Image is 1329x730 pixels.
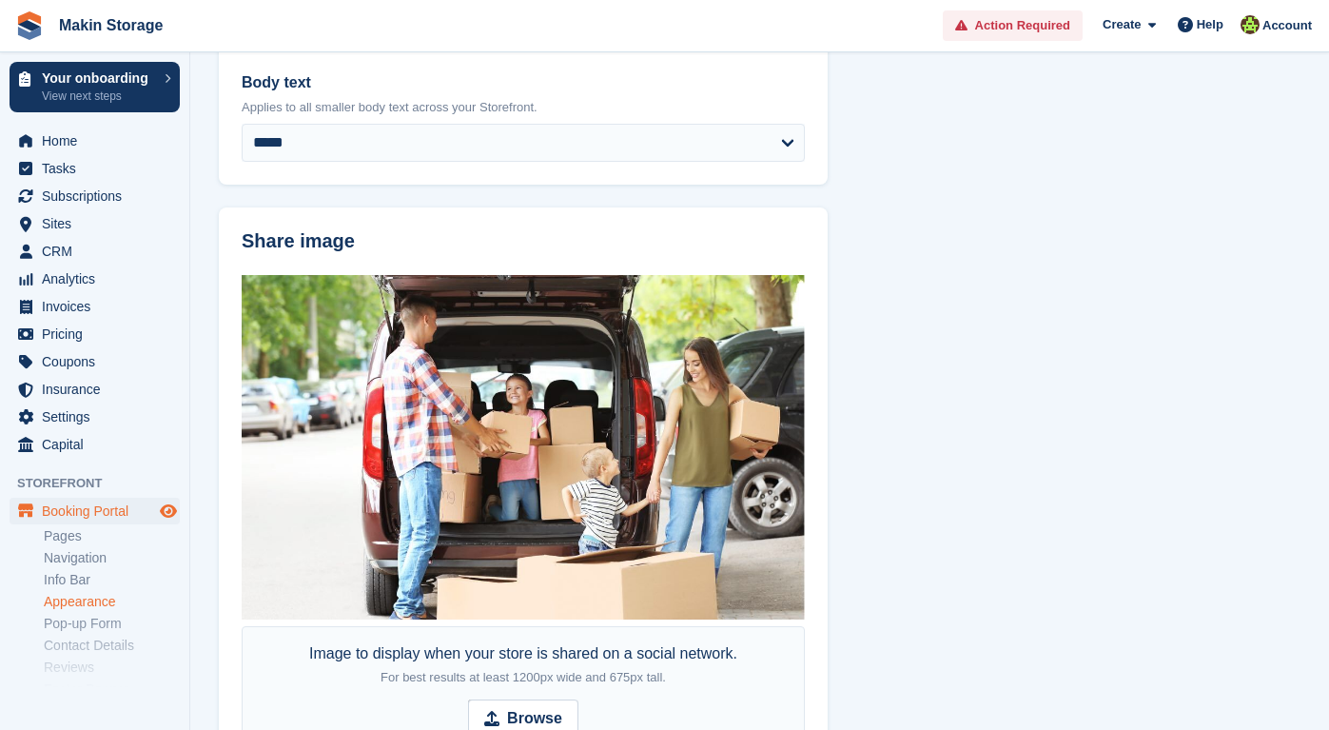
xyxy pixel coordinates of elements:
[51,10,170,41] a: Makin Storage
[44,615,180,633] a: Pop-up Form
[1197,15,1223,34] span: Help
[42,266,156,292] span: Analytics
[10,266,180,292] a: menu
[42,321,156,347] span: Pricing
[42,155,156,182] span: Tasks
[10,293,180,320] a: menu
[242,275,805,621] img: Makin%20Storage-social.jpg
[10,210,180,237] a: menu
[242,71,805,94] label: Body text
[17,474,189,493] span: Storefront
[42,210,156,237] span: Sites
[10,62,180,112] a: Your onboarding View next steps
[42,376,156,403] span: Insurance
[242,98,805,117] p: Applies to all smaller body text across your Storefront.
[507,707,562,730] strong: Browse
[42,183,156,209] span: Subscriptions
[44,637,180,655] a: Contact Details
[10,498,180,524] a: menu
[1103,15,1141,34] span: Create
[42,71,155,85] p: Your onboarding
[943,10,1083,42] a: Action Required
[44,593,180,611] a: Appearance
[157,500,180,523] a: Preview store
[42,404,156,430] span: Settings
[42,431,156,458] span: Capital
[15,11,44,40] img: stora-icon-8386f47178a22dfd0bd8f6a31ec36ba5ce8667c1dd55bd0f319d3a0aa187defe.svg
[975,16,1070,35] span: Action Required
[42,238,156,265] span: CRM
[42,88,155,105] p: View next steps
[309,642,737,688] div: Image to display when your store is shared on a social network.
[10,431,180,458] a: menu
[10,348,180,375] a: menu
[44,659,180,677] a: Reviews
[42,348,156,375] span: Coupons
[44,527,180,545] a: Pages
[42,128,156,154] span: Home
[42,498,156,524] span: Booking Portal
[10,404,180,430] a: menu
[10,128,180,154] a: menu
[44,571,180,589] a: Info Bar
[1241,15,1260,34] img: Makin Storage Team
[381,670,666,684] span: For best results at least 1200px wide and 675px tall.
[42,293,156,320] span: Invoices
[10,321,180,347] a: menu
[10,183,180,209] a: menu
[10,376,180,403] a: menu
[44,681,180,699] a: Footer Banner
[10,238,180,265] a: menu
[1262,16,1312,35] span: Account
[10,155,180,182] a: menu
[242,230,805,252] h2: Share image
[44,549,180,567] a: Navigation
